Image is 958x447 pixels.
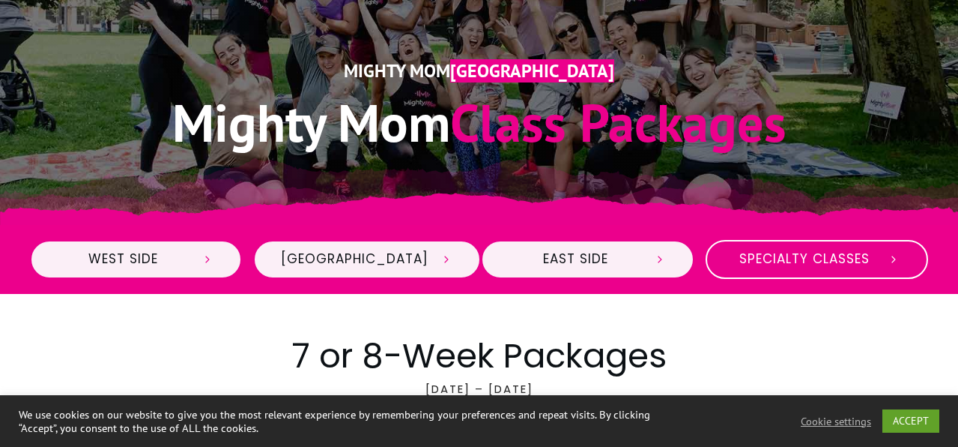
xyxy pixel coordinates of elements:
div: We use cookies on our website to give you the most relevant experience by remembering your prefer... [19,408,663,435]
h1: Class Packages [46,88,913,157]
span: Mighty Mom [172,88,450,156]
a: [GEOGRAPHIC_DATA] [253,240,481,279]
a: ACCEPT [882,409,939,433]
span: West Side [58,251,190,268]
a: Specialty Classes [706,240,928,279]
span: Mighty Mom [344,59,450,82]
span: Specialty Classes [733,251,876,268]
a: Cookie settings [801,415,871,428]
span: [GEOGRAPHIC_DATA] [281,251,428,268]
p: [DATE] – [DATE] [31,379,928,417]
h2: 7 or 8-Week Packages [31,332,928,379]
span: East Side [509,251,642,268]
span: [GEOGRAPHIC_DATA] [450,59,614,82]
a: East Side [481,240,694,279]
a: West Side [30,240,243,279]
